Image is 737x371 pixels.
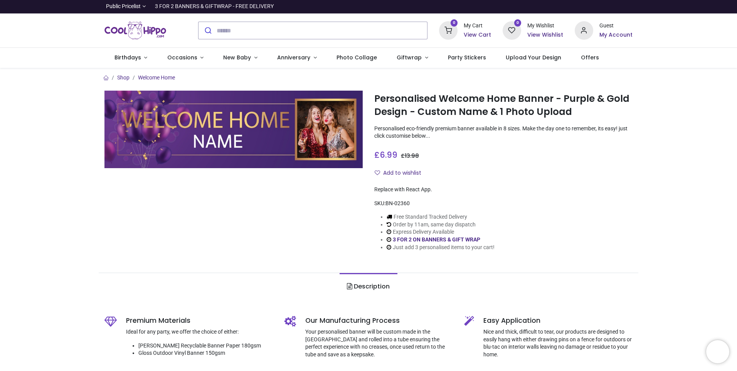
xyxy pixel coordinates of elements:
[503,27,521,33] a: 0
[393,236,480,243] a: 3 FOR 2 ON BANNERS & GIFT WRAP
[104,91,363,168] img: Personalised Welcome Home Banner - Purple & Gold Design - Custom Name & 1 Photo Upload
[106,3,141,10] span: Public Pricelist
[223,54,251,61] span: New Baby
[337,54,377,61] span: Photo Collage
[387,221,495,229] li: Order by 11am, same day dispatch
[104,20,166,41] a: Logo of Cool Hippo
[138,342,273,350] li: [PERSON_NAME] Recyclable Banner Paper 180gsm
[374,186,633,194] div: Replace with React App.
[387,228,495,236] li: Express Delivery Available
[581,54,599,61] span: Offers
[214,48,268,68] a: New Baby
[374,125,633,140] p: Personalised eco-friendly premium banner available in 8 sizes. Make the day one to remember, its ...
[374,167,428,180] button: Add to wishlistAdd to wishlist
[277,54,310,61] span: Anniversary
[167,54,197,61] span: Occasions
[374,149,397,160] span: £
[117,74,130,81] a: Shop
[385,200,410,206] span: BN-02360
[267,48,326,68] a: Anniversary
[527,31,563,39] a: View Wishlist
[138,349,273,357] li: Gloss Outdoor Vinyl Banner 150gsm
[464,31,491,39] a: View Cart
[471,3,633,10] iframe: Customer reviews powered by Trustpilot
[483,316,633,325] h5: Easy Application
[374,92,633,119] h1: Personalised Welcome Home Banner - Purple & Gold Design - Custom Name & 1 Photo Upload
[157,48,214,68] a: Occasions
[483,328,633,358] p: Nice and thick, difficult to tear, our products are designed to easily hang with either drawing p...
[104,3,146,10] a: Public Pricelist
[126,328,273,336] p: Ideal for any party, we offer the choice of either:
[506,54,561,61] span: Upload Your Design
[305,316,453,325] h5: Our Manufacturing Process
[199,22,217,39] button: Submit
[155,3,274,10] div: 3 FOR 2 BANNERS & GIFTWRAP - FREE DELIVERY
[599,31,633,39] a: My Account
[464,22,491,30] div: My Cart
[599,22,633,30] div: Guest
[340,273,397,300] a: Description
[514,19,522,27] sup: 0
[375,170,380,175] i: Add to wishlist
[527,22,563,30] div: My Wishlist
[387,48,438,68] a: Giftwrap
[387,213,495,221] li: Free Standard Tracked Delivery
[138,74,175,81] a: Welcome Home
[387,244,495,251] li: Just add 3 personalised items to your cart!
[706,340,729,363] iframe: Brevo live chat
[114,54,141,61] span: Birthdays
[305,328,453,358] p: Your personalised banner will be custom made in the [GEOGRAPHIC_DATA] and rolled into a tube ensu...
[374,200,633,207] div: SKU:
[380,149,397,160] span: 6.99
[401,152,419,160] span: £
[104,20,166,41] img: Cool Hippo
[448,54,486,61] span: Party Stickers
[451,19,458,27] sup: 0
[104,48,157,68] a: Birthdays
[439,27,458,33] a: 0
[397,54,422,61] span: Giftwrap
[126,316,273,325] h5: Premium Materials
[405,152,419,160] span: 13.98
